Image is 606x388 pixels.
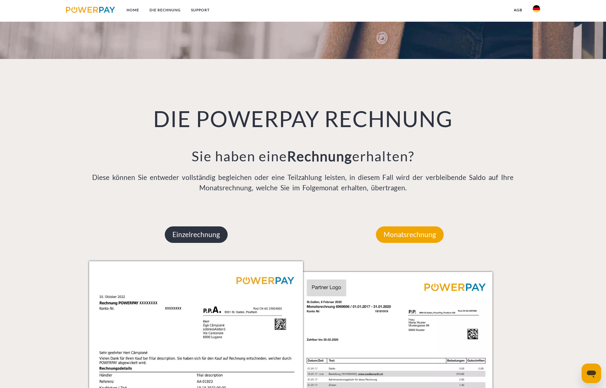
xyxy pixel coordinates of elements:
h1: DIE POWERPAY RECHNUNG [89,105,517,132]
h3: Sie haben eine erhalten? [89,148,517,165]
img: de [533,5,540,13]
img: logo-powerpay.svg [66,7,115,13]
iframe: Schaltfläche zum Öffnen des Messaging-Fensters [582,364,601,383]
p: Monatsrechnung [376,226,444,243]
a: DIE RECHNUNG [144,5,186,16]
a: SUPPORT [186,5,215,16]
a: agb [509,5,528,16]
a: Home [121,5,144,16]
p: Diese können Sie entweder vollständig begleichen oder eine Teilzahlung leisten, in diesem Fall wi... [89,172,517,193]
b: Rechnung [287,148,352,164]
p: Einzelrechnung [165,226,228,243]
